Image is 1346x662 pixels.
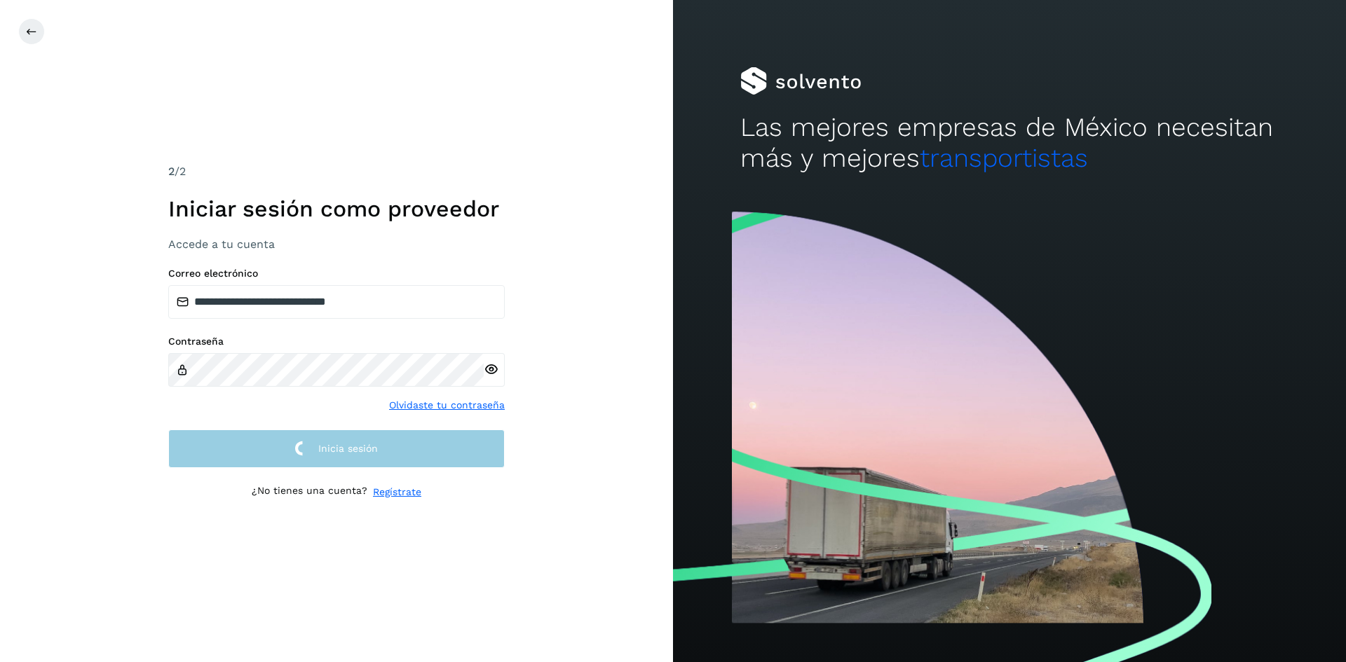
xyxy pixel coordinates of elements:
button: Inicia sesión [168,429,505,468]
h2: Las mejores empresas de México necesitan más y mejores [740,112,1279,174]
span: Inicia sesión [318,443,378,453]
h3: Accede a tu cuenta [168,237,505,251]
span: transportistas [920,143,1088,173]
label: Contraseña [168,336,505,347]
div: /2 [168,163,505,180]
p: ¿No tienes una cuenta? [252,485,367,499]
a: Olvidaste tu contraseña [389,398,505,413]
a: Regístrate [373,485,421,499]
h1: Iniciar sesión como proveedor [168,195,505,222]
span: 2 [168,165,175,178]
label: Correo electrónico [168,268,505,280]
